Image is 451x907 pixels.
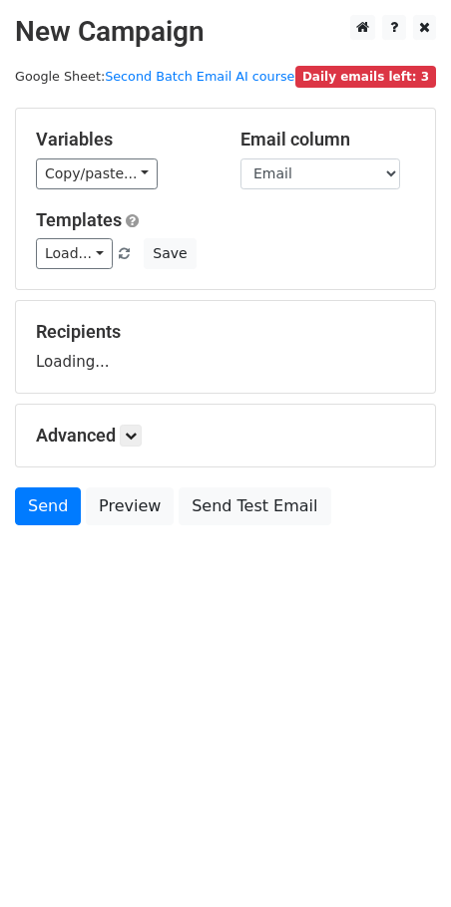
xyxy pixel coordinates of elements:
[295,69,436,84] a: Daily emails left: 3
[15,15,436,49] h2: New Campaign
[86,487,174,525] a: Preview
[36,209,122,230] a: Templates
[36,321,415,343] h5: Recipients
[179,487,330,525] a: Send Test Email
[15,487,81,525] a: Send
[240,129,415,151] h5: Email column
[105,69,294,84] a: Second Batch Email AI course
[36,129,211,151] h5: Variables
[15,69,294,84] small: Google Sheet:
[36,238,113,269] a: Load...
[36,425,415,447] h5: Advanced
[144,238,196,269] button: Save
[295,66,436,88] span: Daily emails left: 3
[36,321,415,373] div: Loading...
[36,158,158,189] a: Copy/paste...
